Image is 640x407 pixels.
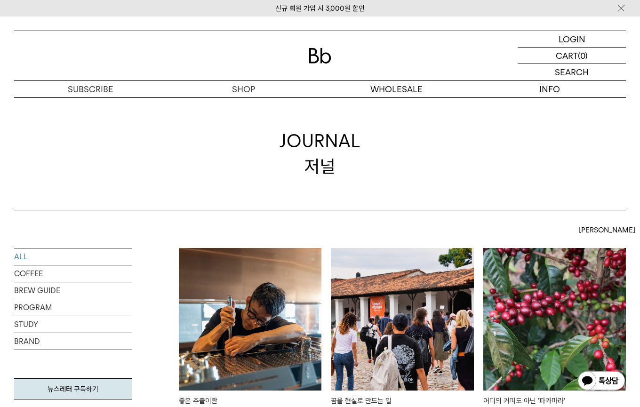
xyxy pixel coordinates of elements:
a: SHOP [167,81,320,97]
img: 꿈을 현실로 만드는 일빈보야지 탁승희 대표 인터뷰 [331,248,473,391]
a: STUDY [14,316,132,333]
p: CART [556,48,578,64]
p: LOGIN [559,31,585,47]
a: COFFEE [14,265,132,282]
a: 신규 회원 가입 시 3,000원 할인 [275,4,365,13]
a: SUBSCRIBE [14,81,167,97]
a: ALL [14,248,132,265]
img: 로고 [309,48,331,64]
a: CART (0) [518,48,626,64]
a: PROGRAM [14,299,132,316]
a: BRAND [14,333,132,350]
p: WHOLESALE [320,81,473,97]
span: [PERSON_NAME] [579,224,635,236]
a: BREW GUIDE [14,282,132,299]
p: (0) [578,48,588,64]
a: LOGIN [518,31,626,48]
a: 뉴스레터 구독하기 [14,378,132,399]
img: 카카오톡 채널 1:1 채팅 버튼 [577,370,626,393]
img: 좋은 추출이란B2B 컨설팅 팀장 어스와 나눈 대화 [179,248,321,391]
p: INFO [473,81,626,97]
p: SEARCH [555,64,589,80]
div: JOURNAL 저널 [280,128,360,178]
img: 어디의 커피도 아닌 '파카마라'엘살바도르에서 피어난 고유한 향미 [483,248,626,391]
